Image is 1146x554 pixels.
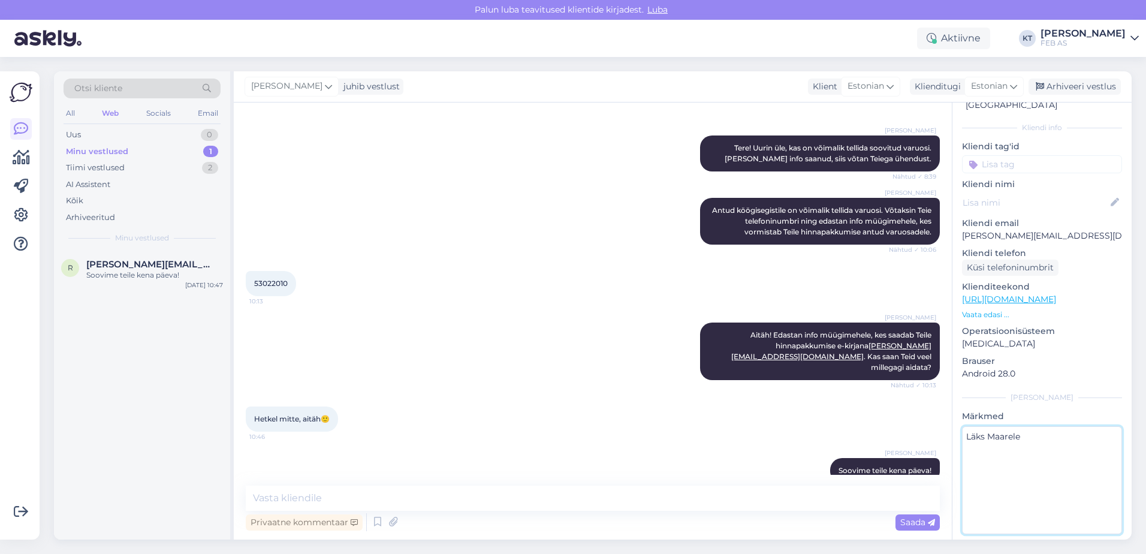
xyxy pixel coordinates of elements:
span: 10:46 [249,432,294,441]
p: Android 28.0 [962,368,1122,380]
div: Minu vestlused [66,146,128,158]
span: Soovime teile kena päeva! [839,466,931,475]
div: Klienditugi [910,80,961,93]
span: Estonian [971,80,1008,93]
div: Privaatne kommentaar [246,514,363,531]
span: Nähtud ✓ 10:06 [889,245,936,254]
div: [DATE] 10:47 [185,281,223,290]
div: AI Assistent [66,179,110,191]
div: Tiimi vestlused [66,162,125,174]
span: Otsi kliente [74,82,122,95]
div: Klient [808,80,837,93]
p: [MEDICAL_DATA] [962,338,1122,350]
span: Tere! Uurin üle, kas on võimalik tellida soovitud varuosi. [PERSON_NAME] info saanud, siis võtan ... [725,143,933,163]
div: Soovime teile kena päeva! [86,270,223,281]
span: [PERSON_NAME] [885,126,936,135]
div: Email [195,106,221,121]
div: 0 [201,129,218,141]
div: KT [1019,30,1036,47]
span: Hetkel mitte, aitäh🙂 [254,414,330,423]
div: Kliendi info [962,122,1122,133]
div: All [64,106,77,121]
div: Arhiveeri vestlus [1029,79,1121,95]
span: r [68,263,73,272]
div: Kõik [66,195,83,207]
div: FEB AS [1041,38,1126,48]
p: Vaata edasi ... [962,309,1122,320]
span: 10:13 [249,297,294,306]
div: Socials [144,106,173,121]
div: Aktiivne [917,28,990,49]
p: [PERSON_NAME][EMAIL_ADDRESS][DOMAIN_NAME] [962,230,1122,242]
input: Lisa tag [962,155,1122,173]
div: 2 [202,162,218,174]
p: Brauser [962,355,1122,368]
p: Operatsioonisüsteem [962,325,1122,338]
span: Nähtud ✓ 8:39 [891,172,936,181]
span: Luba [644,4,671,15]
span: [PERSON_NAME] [885,188,936,197]
div: 1 [203,146,218,158]
div: Arhiveeritud [66,212,115,224]
span: Estonian [848,80,884,93]
p: Kliendi telefon [962,247,1122,260]
div: Uus [66,129,81,141]
a: [URL][DOMAIN_NAME] [962,294,1056,305]
span: [PERSON_NAME] [885,313,936,322]
div: [PERSON_NAME] [962,392,1122,403]
span: Saada [900,517,935,528]
div: juhib vestlust [339,80,400,93]
span: Minu vestlused [115,233,169,243]
span: Nähtud ✓ 10:13 [891,381,936,390]
span: [PERSON_NAME] [885,448,936,457]
p: Märkmed [962,410,1122,423]
p: Klienditeekond [962,281,1122,293]
span: rainis.kruup@mail.ee [86,259,211,270]
a: [PERSON_NAME]FEB AS [1041,29,1139,48]
span: Antud köögisegistile on võimalik tellida varuosi. Võtaksin Teie telefoninumbri ning edastan info ... [712,206,933,236]
div: Web [99,106,121,121]
div: [PERSON_NAME] [1041,29,1126,38]
p: Kliendi nimi [962,178,1122,191]
div: Küsi telefoninumbrit [962,260,1058,276]
span: [PERSON_NAME] [251,80,322,93]
p: Kliendi email [962,217,1122,230]
img: Askly Logo [10,81,32,104]
span: 53022010 [254,279,288,288]
p: Kliendi tag'id [962,140,1122,153]
span: Aitäh! Edastan info müügimehele, kes saadab Teile hinnapakkumise e-kirjana . Kas saan Teid veel m... [731,330,933,372]
input: Lisa nimi [963,196,1108,209]
textarea: Läks Maarele [962,426,1122,534]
